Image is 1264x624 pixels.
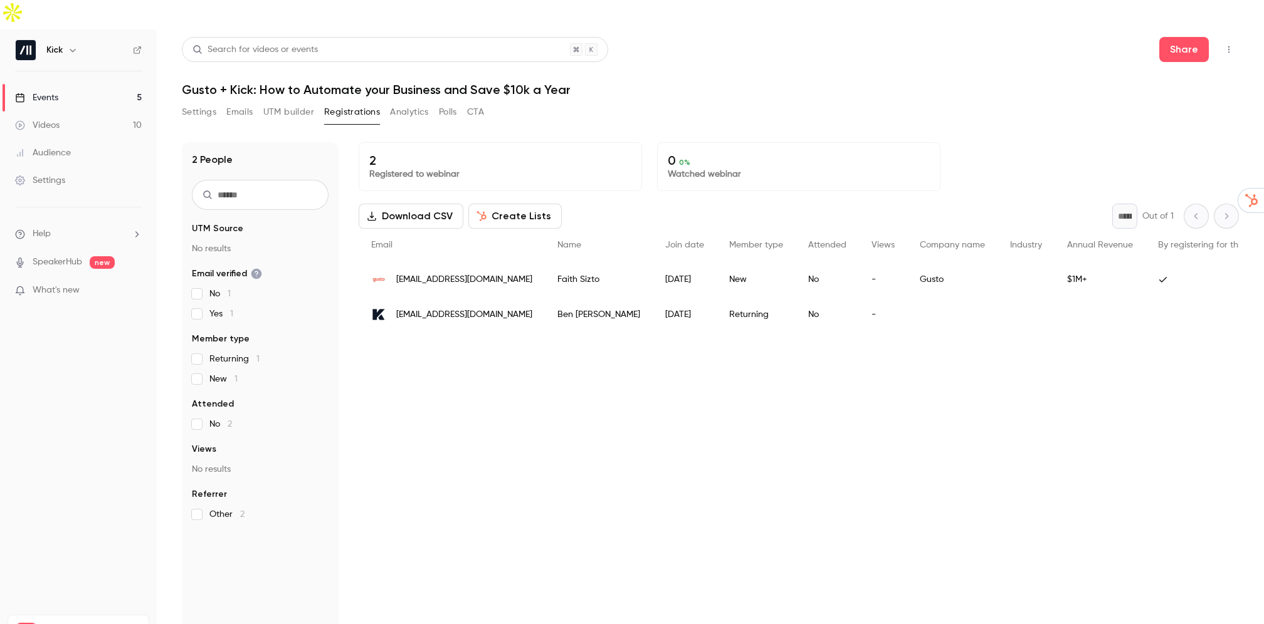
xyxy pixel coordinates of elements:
span: Returning [209,353,260,365]
span: 1 [228,289,231,298]
span: Attended [808,241,846,249]
button: Create Lists [468,204,562,229]
button: Registrations [324,102,380,122]
span: 1 [234,375,238,383]
button: Polls [439,102,457,122]
p: No results [192,463,329,476]
div: Ben [PERSON_NAME] [545,297,653,332]
span: Member type [192,333,250,345]
span: Yes [209,308,233,320]
button: Settings [182,102,216,122]
button: UTM builder [263,102,314,122]
span: [EMAIL_ADDRESS][DOMAIN_NAME] [396,273,532,286]
span: Other [209,508,245,521]
div: Videos [15,119,60,132]
h6: Kick [46,44,63,56]
iframe: Noticeable Trigger [127,285,142,296]
div: No [796,262,859,297]
span: Company name [920,241,985,249]
img: kick.co [371,307,386,322]
span: Join date [665,241,704,249]
section: facet-groups [192,222,329,521]
div: $1M+ [1055,262,1145,297]
span: Views [192,443,216,455]
span: Member type [729,241,783,249]
span: UTM Source [192,222,243,235]
div: [DATE] [653,297,717,332]
span: Name [557,241,581,249]
img: Kick [16,40,36,60]
span: Annual Revenue [1067,241,1133,249]
div: Gusto [907,262,998,297]
span: No [209,288,231,300]
button: Share [1159,37,1209,62]
button: Analytics [390,102,429,122]
span: What's new [33,284,80,297]
img: gusto.com [371,272,386,287]
span: 1 [256,355,260,363]
button: Emails [226,102,253,122]
div: No [796,297,859,332]
span: new [90,256,115,269]
div: Search for videos or events [192,43,318,56]
li: help-dropdown-opener [15,227,142,241]
span: Views [872,241,895,249]
button: Download CSV [359,204,463,229]
span: 0 % [679,158,690,167]
p: 2 [369,153,631,168]
h1: Gusto + Kick: How to Automate your Business and Save $10k a Year [182,82,1239,97]
span: 1 [230,309,233,318]
div: Audience [15,147,71,159]
div: - [859,262,907,297]
div: [DATE] [653,262,717,297]
span: Help [33,227,51,241]
span: Industry [1010,241,1042,249]
div: - [859,297,907,332]
div: Events [15,91,58,104]
p: Watched webinar [668,168,930,180]
div: New [717,262,796,297]
a: SpeakerHub [33,256,82,269]
button: CTA [467,102,484,122]
div: Settings [15,174,65,187]
span: New [209,373,238,385]
h1: 2 People [192,152,233,167]
div: Returning [717,297,796,332]
p: Out of 1 [1142,210,1174,222]
span: Email verified [192,268,262,280]
span: [EMAIL_ADDRESS][DOMAIN_NAME] [396,308,532,321]
span: Referrer [192,488,227,501]
p: No results [192,242,329,255]
span: 2 [240,510,245,519]
p: 0 [668,153,930,168]
p: Registered to webinar [369,168,631,180]
span: 2 [228,420,232,429]
span: Attended [192,398,234,410]
div: Faith Sizto [545,262,653,297]
span: Email [371,241,392,249]
span: No [209,418,232,430]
